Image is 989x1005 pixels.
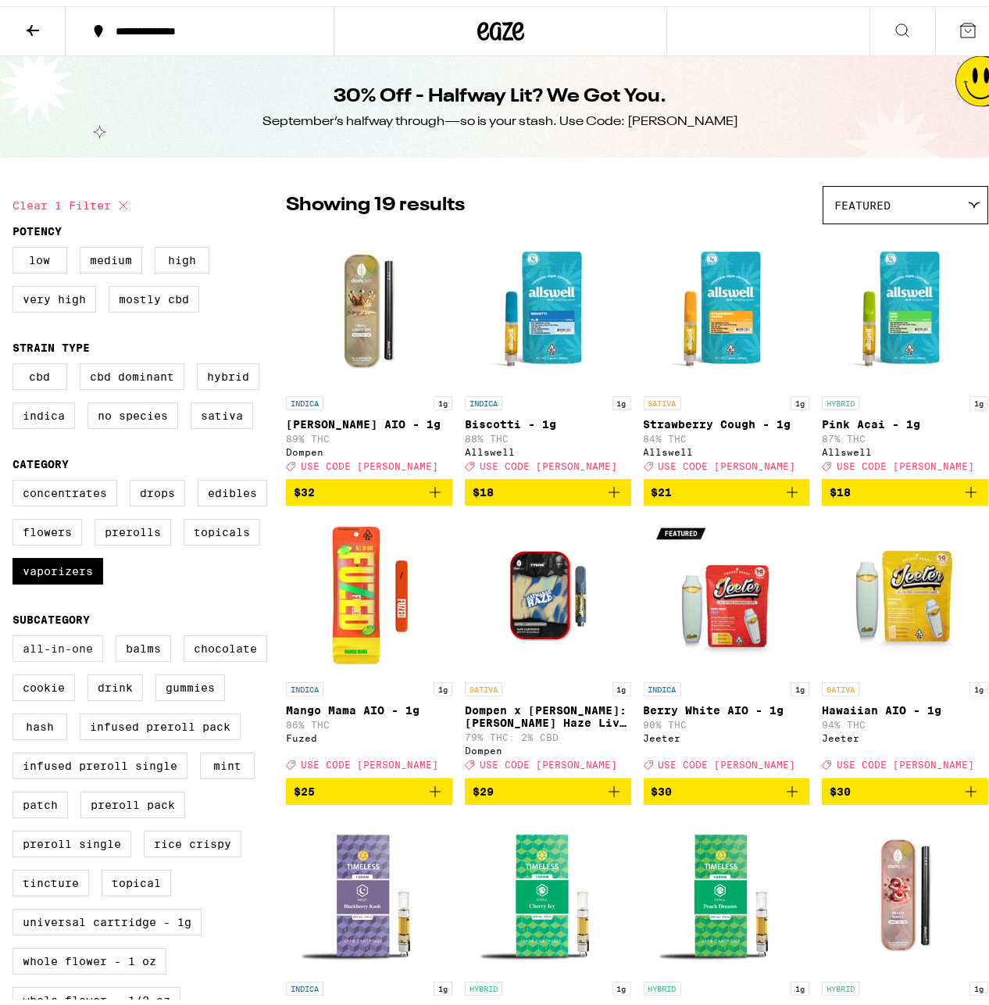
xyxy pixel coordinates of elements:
[822,427,988,438] p: 87% THC
[465,390,502,404] p: INDICA
[12,180,133,219] button: Clear 1 filter
[644,412,810,424] p: Strawberry Cough - 1g
[652,779,673,792] span: $30
[200,746,255,773] label: Mint
[834,193,891,206] span: Featured
[644,441,810,451] div: Allswell
[12,864,89,890] label: Tincture
[130,474,185,500] label: Drops
[12,335,90,348] legend: Strain Type
[12,942,166,968] label: Whole Flower - 1 oz
[286,975,323,989] p: INDICA
[87,668,143,695] label: Drink
[612,975,631,989] p: 1g
[659,455,796,465] span: USE CODE [PERSON_NAME]
[822,473,988,499] button: Add to bag
[12,452,69,464] legend: Category
[480,455,617,465] span: USE CODE [PERSON_NAME]
[791,390,809,404] p: 1g
[644,727,810,737] div: Jeeter
[286,714,452,724] p: 86% THC
[80,241,142,267] label: Medium
[465,512,631,771] a: Open page for Dompen x Tyson: Haymaker Haze Live Resin Liquid Diamonds - 1g from Dompen
[12,746,187,773] label: Infused Preroll Single
[480,754,617,764] span: USE CODE [PERSON_NAME]
[155,241,209,267] label: High
[184,513,260,539] label: Topicals
[198,474,267,500] label: Edibles
[465,473,631,499] button: Add to bag
[262,107,738,124] div: September’s halfway through—so is your stash. Use Code: [PERSON_NAME]
[301,455,438,465] span: USE CODE [PERSON_NAME]
[822,412,988,424] p: Pink Acai - 1g
[465,726,631,736] p: 79% THC: 2% CBD
[334,77,667,104] h1: 30% Off - Halfway Lit? We Got You.
[87,396,178,423] label: No Species
[12,513,82,539] label: Flowers
[465,441,631,451] div: Allswell
[286,427,452,438] p: 89% THC
[644,975,681,989] p: HYBRID
[827,226,984,382] img: Allswell - Pink Acai - 1g
[286,390,323,404] p: INDICA
[648,811,805,967] img: Timeless - Peach Dreams - 1g
[95,513,171,539] label: Prerolls
[434,390,452,404] p: 1g
[822,676,859,690] p: SATIVA
[465,427,631,438] p: 88% THC
[12,474,117,500] label: Concentrates
[470,811,626,967] img: Timeless - Cherry Icy - 1g
[644,226,810,473] a: Open page for Strawberry Cough - 1g from Allswell
[286,676,323,690] p: INDICA
[12,785,68,812] label: Patch
[791,676,809,690] p: 1g
[291,811,447,967] img: Timeless - Blackberry Kush - 1g
[644,772,810,799] button: Add to bag
[644,427,810,438] p: 84% THC
[12,396,75,423] label: Indica
[827,811,984,967] img: Dompen - Peach Ringz AIO - 1g
[644,473,810,499] button: Add to bag
[473,779,494,792] span: $29
[822,975,859,989] p: HYBRID
[465,772,631,799] button: Add to bag
[286,772,452,799] button: Add to bag
[12,280,96,306] label: Very High
[12,241,67,267] label: Low
[827,512,984,668] img: Jeeter - Hawaiian AIO - 1g
[434,676,452,690] p: 1g
[612,676,631,690] p: 1g
[12,903,202,929] label: Universal Cartridge - 1g
[470,226,626,382] img: Allswell - Biscotti - 1g
[12,607,90,620] legend: Subcategory
[12,668,75,695] label: Cookie
[109,280,199,306] label: Mostly CBD
[155,668,225,695] label: Gummies
[286,226,452,473] a: Open page for King Louis XIII AIO - 1g from Dompen
[12,629,103,656] label: All-In-One
[301,754,438,764] span: USE CODE [PERSON_NAME]
[612,390,631,404] p: 1g
[822,512,988,771] a: Open page for Hawaiian AIO - 1g from Jeeter
[837,455,974,465] span: USE CODE [PERSON_NAME]
[80,785,185,812] label: Preroll Pack
[286,473,452,499] button: Add to bag
[644,676,681,690] p: INDICA
[12,707,67,734] label: Hash
[294,779,315,792] span: $25
[969,390,988,404] p: 1g
[291,226,447,382] img: Dompen - King Louis XIII AIO - 1g
[822,390,859,404] p: HYBRID
[434,975,452,989] p: 1g
[197,357,259,384] label: Hybrid
[465,698,631,723] p: Dompen x [PERSON_NAME]: [PERSON_NAME] Haze Live Resin Liquid Diamonds - 1g
[184,629,267,656] label: Chocolate
[286,441,452,451] div: Dompen
[791,975,809,989] p: 1g
[648,226,805,382] img: Allswell - Strawberry Cough - 1g
[465,975,502,989] p: HYBRID
[822,727,988,737] div: Jeeter
[837,754,974,764] span: USE CODE [PERSON_NAME]
[659,754,796,764] span: USE CODE [PERSON_NAME]
[286,727,452,737] div: Fuzed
